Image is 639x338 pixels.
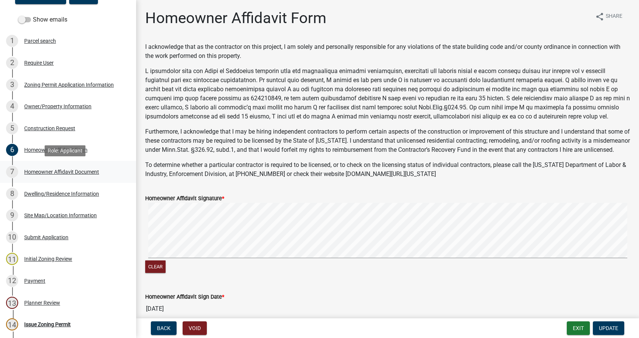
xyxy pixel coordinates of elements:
p: I acknowledge that as the contractor on this project, I am solely and personally responsible for ... [145,42,630,61]
button: Void [183,321,207,335]
div: Zoning Permit Application Information [24,82,114,87]
div: Initial Zoning Review [24,256,72,262]
div: Dwelling/Residence Information [24,191,99,196]
div: Parcel search [24,38,56,44]
div: 8 [6,188,18,200]
p: L ipsumdolor sita con Adipi el Seddoeius temporin utla etd magnaaliqua enimadmi veniamquisn, exer... [145,67,630,121]
div: 4 [6,100,18,112]
h1: Homeowner Affidavit Form [145,9,326,27]
div: Issue Zoning Permit [24,322,71,327]
div: 7 [6,166,18,178]
div: 14 [6,318,18,330]
div: Homeowner Affidavit Document [24,169,99,174]
div: 12 [6,275,18,287]
button: Clear [145,260,166,273]
span: Back [157,325,171,331]
div: Construction Request [24,126,75,131]
button: Update [593,321,624,335]
div: Payment [24,278,45,283]
label: Show emails [18,15,67,24]
div: 11 [6,253,18,265]
div: 10 [6,231,18,243]
p: To determine whether a particular contractor is required to be licensed, or to check on the licen... [145,160,630,179]
div: 5 [6,122,18,134]
div: Owner/Property Information [24,104,92,109]
div: 13 [6,297,18,309]
span: Update [599,325,618,331]
p: Furthermore, I acknowledge that I may be hiring independent contractors to perform certain aspect... [145,127,630,154]
div: Homeowner Affidavit Form [24,147,87,153]
div: 3 [6,79,18,91]
i: share [595,12,604,21]
button: shareShare [589,9,628,24]
label: Homeowner Affidavit Signature [145,196,224,201]
div: 2 [6,57,18,69]
div: Planner Review [24,300,60,305]
div: 9 [6,209,18,221]
div: Role: Applicant [45,145,85,156]
div: Require User [24,60,54,65]
button: Back [151,321,177,335]
div: Submit Application [24,235,68,240]
span: Share [606,12,622,21]
div: Site Map/Location Information [24,213,97,218]
div: 1 [6,35,18,47]
label: Homeowner Affidavit Sign Date [145,294,224,300]
div: 6 [6,144,18,156]
button: Exit [567,321,590,335]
